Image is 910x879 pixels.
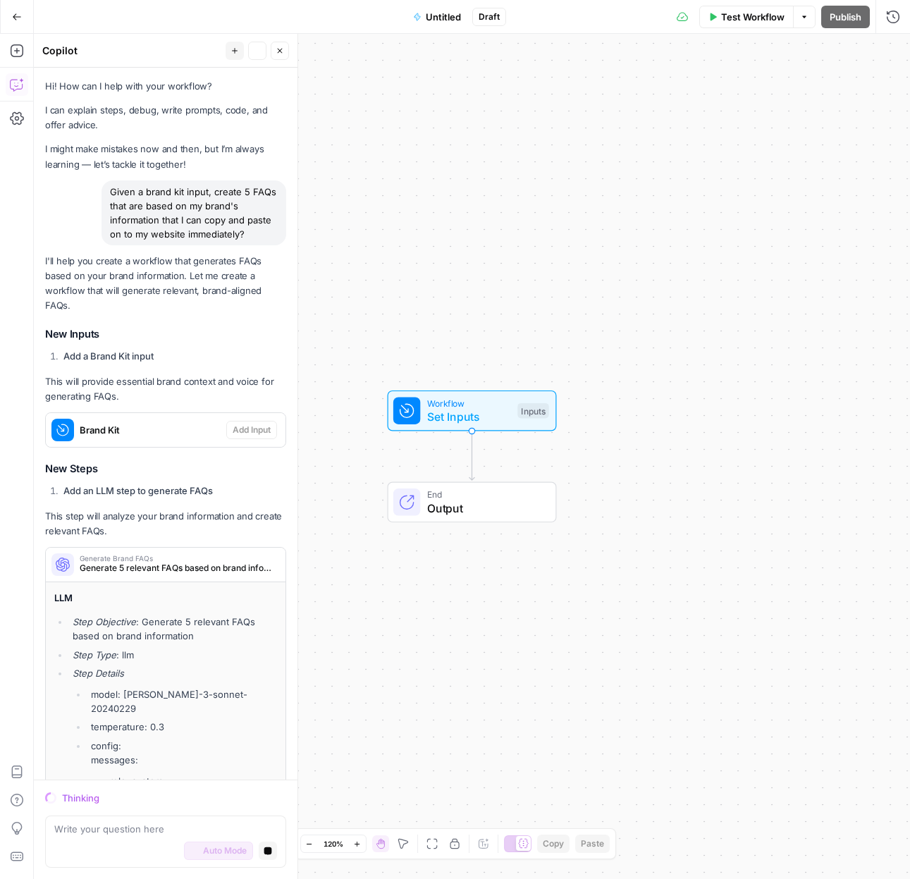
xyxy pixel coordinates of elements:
[73,649,116,660] em: Step Type
[87,739,277,859] li: config: messages:
[45,103,286,133] p: I can explain steps, debug, write prompts, code, and offer advice.
[106,774,277,859] li: role: system content: | You are an expert FAQ writer who creates clear, concise, and helpful FAQs...
[80,562,271,574] span: Generate 5 relevant FAQs based on brand information
[543,837,564,850] span: Copy
[427,408,511,425] span: Set Inputs
[575,835,610,853] button: Paste
[63,350,154,362] strong: Add a Brand Kit input
[184,842,253,860] button: Auto Mode
[830,10,861,24] span: Publish
[87,687,277,715] li: model: [PERSON_NAME]-3-sonnet-20240229
[426,10,461,24] span: Untitled
[427,500,542,517] span: Output
[62,791,286,805] div: Thinking
[54,591,277,606] h4: LLM
[427,488,542,501] span: End
[721,10,785,24] span: Test Workflow
[45,328,286,341] h3: New Inputs
[69,648,277,662] li: : llm
[45,254,286,314] p: I'll help you create a workflow that generates FAQs based on your brand information. Let me creat...
[45,509,286,539] p: This step will analyze your brand information and create relevant FAQs.
[537,835,570,853] button: Copy
[517,403,548,419] div: Inputs
[226,421,277,439] button: Add Input
[341,391,603,431] div: WorkflowSet InputsInputs
[73,616,136,627] em: Step Objective
[42,44,221,58] div: Copilot
[87,720,277,734] li: temperature: 0.3
[427,396,511,410] span: Workflow
[405,6,469,28] button: Untitled
[45,462,286,476] h3: New Steps
[341,482,603,523] div: EndOutput
[469,431,474,481] g: Edge from start to end
[69,615,277,643] li: : Generate 5 relevant FAQs based on brand information
[45,142,286,171] p: I might make mistakes now and then, but I’m always learning — let’s tackle it together!
[203,844,247,857] span: Auto Mode
[80,555,271,562] span: Generate Brand FAQs
[699,6,793,28] button: Test Workflow
[45,79,286,94] p: Hi! How can I help with your workflow?
[73,668,124,679] em: Step Details
[102,180,286,245] div: Given a brand kit input, create 5 FAQs that are based on my brand's information that I can copy a...
[581,837,604,850] span: Paste
[821,6,870,28] button: Publish
[479,11,500,23] span: Draft
[324,838,343,849] span: 120%
[80,423,221,437] span: Brand Kit
[63,485,213,496] strong: Add an LLM step to generate FAQs
[45,374,286,404] p: This will provide essential brand context and voice for generating FAQs.
[233,424,271,436] span: Add Input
